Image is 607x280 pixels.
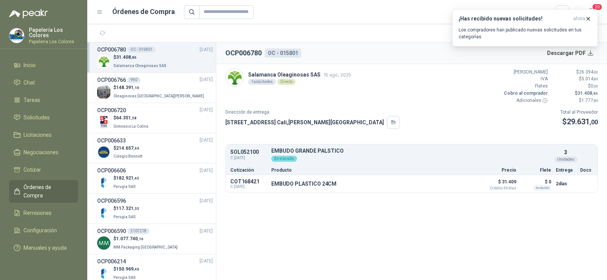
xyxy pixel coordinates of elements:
span: 5.014 [582,76,598,81]
p: $ [552,69,598,76]
span: [DATE] [200,106,213,114]
span: 214.657 [116,145,139,151]
div: Unidades [554,156,577,163]
span: 15 ago, 2025 [324,72,351,78]
span: C: [DATE] [230,185,267,189]
a: Inicio [9,58,78,72]
span: Remisiones [24,209,52,217]
h3: OCP006720 [97,106,126,114]
span: Chat [24,78,35,87]
div: Incluido [533,185,551,191]
h3: OCP006780 [97,45,126,54]
img: Logo peakr [9,9,48,18]
span: Perugia SAS [113,215,136,219]
span: ,58 [131,116,137,120]
span: Cotizar [24,166,41,174]
a: Solicitudes [9,110,78,125]
p: Fletes [502,83,548,90]
img: Company Logo [97,206,110,219]
h3: OCP006590 [97,227,126,235]
p: $ [552,75,598,83]
p: 3 [564,148,567,156]
span: ,45 [134,176,139,180]
span: Solicitudes [24,113,50,122]
div: En tránsito [271,156,297,162]
h1: Órdenes de Compra [112,6,175,17]
p: Papeleria Los Colores [29,39,78,44]
a: Configuración [9,223,78,238]
span: 26.394 [579,69,598,75]
p: COT168421 [230,178,267,185]
p: Cobro al comprador [502,90,548,97]
img: Company Logo [97,236,110,250]
a: OCP006606[DATE] Company Logo$182.921,45Perugia SAS [97,166,213,190]
span: 0 [591,83,598,89]
p: $ [552,83,598,90]
button: Descargar PDF [543,45,598,61]
p: $ [113,205,139,212]
span: 1.777 [582,98,598,103]
span: ,10 [134,86,139,90]
span: Crédito 30 días [478,186,516,190]
span: 31.408 [116,55,137,60]
span: [DATE] [200,137,213,144]
a: Negociaciones [9,145,78,160]
span: Licitaciones [24,131,52,139]
p: $ 0 [521,177,551,186]
h3: OCP006633 [97,136,126,145]
a: OCP006766990[DATE] Company Logo$148.391,10Oleaginosas [GEOGRAPHIC_DATA][PERSON_NAME] [97,76,213,100]
img: Company Logo [97,55,110,68]
span: 1.077.740 [116,236,143,241]
a: Manuales y ayuda [9,241,78,255]
span: ,00 [590,119,598,126]
span: [DATE] [200,258,213,265]
p: Los compradores han publicado nuevas solicitudes en tus categorías. [459,27,591,40]
p: [PERSON_NAME] [502,69,548,76]
h3: OCP006766 [97,76,126,84]
img: Company Logo [97,116,110,129]
span: 31.408 [577,91,598,96]
span: C: [DATE] [230,155,267,161]
p: $ [113,54,168,61]
button: ¡Has recibido nuevas solicitudes!ahora Los compradores han publicado nuevas solicitudes en tus ca... [452,9,598,47]
button: 20 [584,5,598,19]
span: ,86 [592,91,598,95]
p: Entrega [556,168,576,172]
span: Perugia SAS [113,275,136,280]
p: Adicionales [502,97,548,104]
span: [DATE] [200,76,213,83]
a: OCP006780OC - 015801[DATE] Company Logo$31.408,86Salamanca Oleaginosas SAS [97,45,213,69]
span: ,86 [131,55,137,59]
p: $ [113,84,206,91]
img: Company Logo [97,145,110,159]
p: $ [113,145,144,152]
span: ,00 [593,84,598,88]
span: ,86 [593,99,598,103]
div: 1 solicitudes [248,79,276,85]
a: OCP006633[DATE] Company Logo$214.657,49Colegio Bennett [97,136,213,160]
img: Company Logo [226,69,243,86]
span: ,55 [134,206,139,211]
h3: ¡Has recibido nuevas solicitudes! [459,16,570,22]
span: 182.921 [116,175,139,181]
span: ,00 [593,70,598,74]
span: Gimnasio La Colina [113,124,148,128]
a: OCP006596[DATE] Company Logo$117.321,55Perugia SAS [97,197,213,221]
span: 29.631 [567,117,598,126]
div: 2107218 [127,228,149,234]
p: $ [552,90,598,97]
span: ,86 [593,77,598,81]
h3: OCP006606 [97,166,126,175]
p: $ [113,266,139,273]
h3: OCP006596 [97,197,126,205]
span: [DATE] [200,228,213,235]
span: ,40 [134,267,139,271]
p: Dirección de entrega [225,109,400,116]
p: Papelería Los Colores [29,27,78,38]
p: Cotización [230,168,267,172]
p: SOL052100 [230,149,267,155]
img: Company Logo [97,267,110,280]
span: 150.969 [116,266,139,272]
span: Manuales y ayuda [24,244,67,252]
span: [DATE] [200,167,213,174]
